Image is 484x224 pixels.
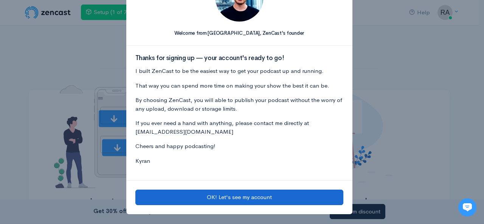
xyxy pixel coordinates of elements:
h2: Just let us know if you need anything and we'll be happy to help! 🙂 [11,50,140,87]
p: By choosing ZenCast, you will able to publish your podcast without the worry of any upload, downl... [135,96,343,113]
button: OK! Let's see my account [135,190,343,205]
p: I built ZenCast to be the easiest way to get your podcast up and running. [135,67,343,76]
h1: Hi 👋 [11,37,140,49]
p: Kyran [135,157,343,165]
h5: Welcome from [GEOGRAPHIC_DATA], ZenCast's founder [135,31,343,36]
p: Cheers and happy podcasting! [135,142,343,151]
iframe: gist-messenger-bubble-iframe [458,198,476,216]
h3: Thanks for signing up — your account's ready to go! [135,55,343,62]
p: Find an answer quickly [10,130,141,139]
p: If you ever need a hand with anything, please contact me directly at [EMAIL_ADDRESS][DOMAIN_NAME] [135,119,343,136]
button: New conversation [12,100,140,115]
span: New conversation [49,105,91,111]
input: Search articles [22,142,135,157]
p: That way you can spend more time on making your show the best it can be. [135,82,343,90]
